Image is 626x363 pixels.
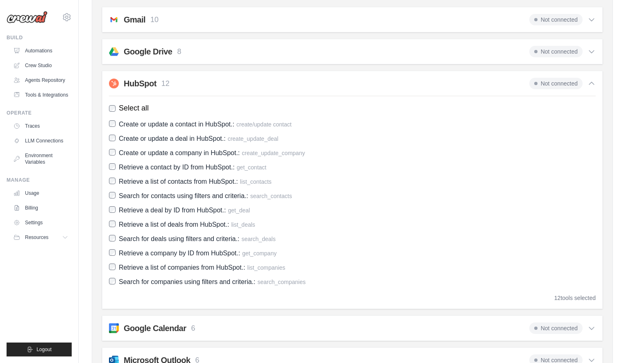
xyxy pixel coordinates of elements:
a: Agents Repository [10,74,72,87]
div: Build [7,34,72,41]
a: Environment Variables [10,149,72,169]
span: search_deals [241,236,275,242]
input: Search for contacts using filters and criteria.: search_contacts [109,192,116,198]
span: create_update_company [242,150,305,156]
div: Operate [7,110,72,116]
span: Search for companies using filters and criteria.: [119,278,255,285]
a: Crew Studio [10,59,72,72]
input: Select all [109,105,116,112]
a: Traces [10,119,72,133]
span: Not connected [529,14,583,25]
span: Create or update a company in HubSpot.: [119,149,240,156]
a: Tools & Integrations [10,88,72,101]
span: get_contact [237,164,266,171]
input: Create or update a deal in HubSpot.: create_update_deal [109,135,116,141]
button: Resources [10,231,72,244]
a: LLM Connections [10,134,72,147]
p: 6 [191,323,195,334]
input: Retrieve a company by ID from HubSpot.: get_company [109,249,116,256]
span: Retrieve a deal by ID from HubSpot.: [119,207,226,214]
img: svg+xml;base64,PHN2ZyB4bWxucz0iaHR0cDovL3d3dy53My5vcmcvMjAwMC9zdmciIGFyaWEtbGFiZWw9IkdtYWlsIiB2aW... [109,15,119,25]
img: Logo [7,11,48,23]
span: Not connected [529,46,583,57]
span: get_deal [228,207,250,214]
span: Search for contacts using filters and criteria.: [119,192,248,199]
span: Select all [119,103,149,114]
span: list_deals [231,221,255,228]
span: Retrieve a list of contacts from HubSpot.: [119,178,238,185]
input: Create or update a contact in HubSpot.: create/update contact [109,120,116,127]
img: svg+xml;base64,PHN2ZyB4bWxucz0iaHR0cDovL3d3dy53My5vcmcvMjAwMC9zdmciIHZpZXdCb3g9IjAgLTMgNDggNDgiPj... [109,47,119,56]
span: search_companies [258,279,306,285]
input: Create or update a company in HubSpot.: create_update_company [109,149,116,156]
span: 12 [554,295,561,301]
input: Retrieve a list of companies from HubSpot.: list_companies [109,264,116,270]
div: tools selected [554,294,596,302]
span: Not connected [529,322,583,334]
h2: Google Calendar [124,322,186,334]
span: Logout [36,346,52,353]
span: Retrieve a company by ID from HubSpot.: [119,250,240,257]
img: svg+xml;base64,PHN2ZyB4bWxucz0iaHR0cDovL3d3dy53My5vcmcvMjAwMC9zdmciIHZpZXdCb3g9IjAgMCAxMDI0IDEwMj... [109,79,119,88]
a: Automations [10,44,72,57]
input: Search for companies using filters and criteria.: search_companies [109,278,116,284]
p: 10 [150,14,159,25]
h2: Google Drive [124,46,172,57]
span: create_update_deal [228,135,279,142]
input: Retrieve a deal by ID from HubSpot.: get_deal [109,206,116,213]
span: search_contacts [250,193,292,199]
input: Search for deals using filters and criteria.: search_deals [109,235,116,241]
div: Manage [7,177,72,183]
h2: HubSpot [124,78,156,89]
span: Retrieve a contact by ID from HubSpot.: [119,164,235,171]
p: 12 [161,78,170,89]
a: Usage [10,187,72,200]
span: Search for deals using filters and criteria.: [119,235,239,242]
img: svg+xml;base64,PHN2ZyB4bWxucz0iaHR0cDovL3d3dy53My5vcmcvMjAwMC9zdmciIHByZXNlcnZlQXNwZWN0UmF0aW89In... [109,323,119,333]
button: Logout [7,343,72,356]
span: Resources [25,234,48,241]
a: Settings [10,216,72,229]
input: Retrieve a list of contacts from HubSpot.: list_contacts [109,178,116,184]
span: Not connected [529,78,583,89]
span: Create or update a deal in HubSpot.: [119,135,226,142]
h2: Gmail [124,14,145,25]
p: 8 [177,46,181,57]
span: Retrieve a list of companies from HubSpot.: [119,264,245,271]
span: Retrieve a list of deals from HubSpot.: [119,221,229,228]
span: Create or update a contact in HubSpot.: [119,121,234,128]
span: get_company [242,250,277,257]
span: create/update contact [236,121,292,128]
input: Retrieve a contact by ID from HubSpot.: get_contact [109,163,116,170]
input: Retrieve a list of deals from HubSpot.: list_deals [109,221,116,227]
span: list_contacts [240,178,272,185]
span: list_companies [247,264,286,271]
a: Billing [10,201,72,214]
